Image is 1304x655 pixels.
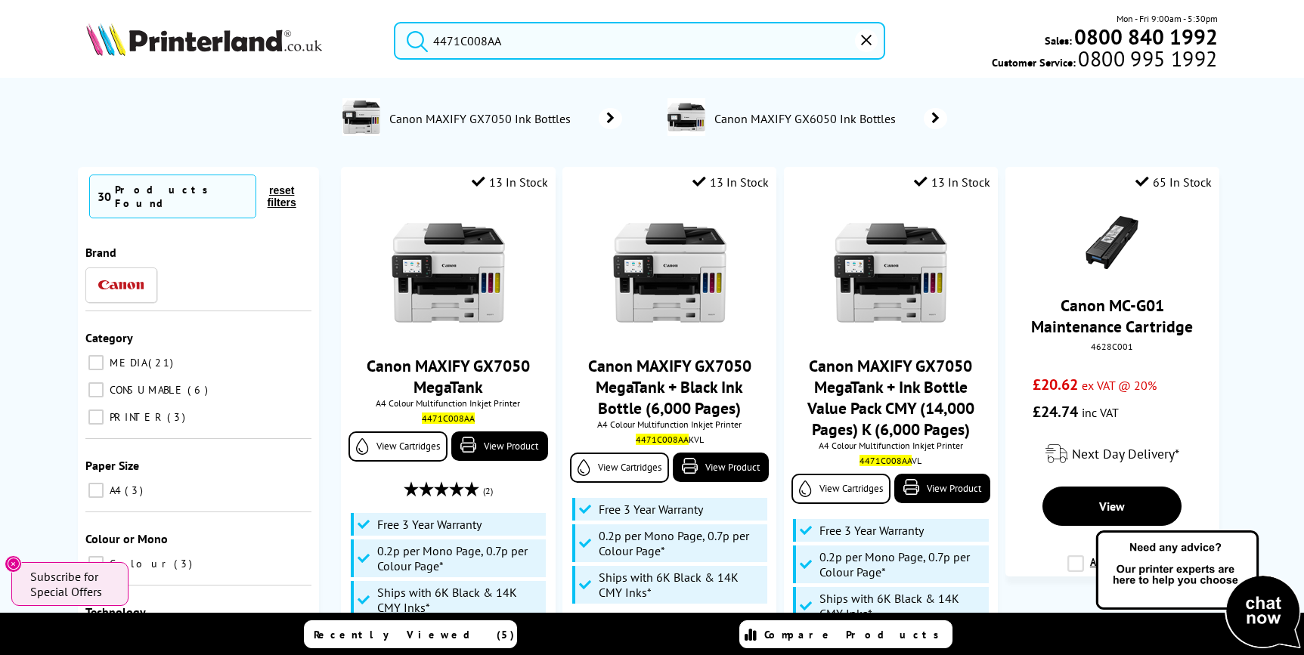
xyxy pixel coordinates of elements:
[764,628,947,641] span: Compare Products
[1031,295,1193,337] a: Canon MC-G01 Maintenance Cartridge
[599,502,703,517] span: Free 3 Year Warranty
[739,620,952,648] a: Compare Products
[342,98,380,136] img: GX7050-departmentpage.jpg
[367,355,530,397] a: Canon MAXIFY GX7050 MegaTank
[1013,433,1212,475] div: modal_delivery
[388,111,577,126] span: Canon MAXIFY GX7050 Ink Bottles
[599,570,764,600] span: Ships with 6K Black & 14K CMY Inks*
[599,528,764,558] span: 0.2p per Mono Page, 0.7p per Colour Page*
[115,183,248,210] div: Products Found
[174,557,196,570] span: 3
[85,531,168,546] span: Colour or Mono
[1067,555,1160,584] label: Add to Compare
[392,216,505,329] img: Canon-GX7050-Front-Small.jpg
[85,330,133,345] span: Category
[1072,29,1218,44] a: 0800 840 1992
[1086,216,1138,269] img: Canon-MC-G01-Small.gif
[85,458,139,473] span: Paper Size
[451,431,547,461] a: View Product
[377,517,482,532] span: Free 3 Year Warranty
[88,355,104,370] input: MEDIA 21
[388,98,622,139] a: Canon MAXIFY GX7050 Ink Bottles
[106,383,186,397] span: CONSUMABLE
[713,111,902,126] span: Canon MAXIFY GX6050 Ink Bottles
[1045,33,1072,48] span: Sales:
[1092,528,1304,652] img: Open Live Chat window
[88,483,104,498] input: A4 3
[1072,445,1179,462] span: Next Day Delivery*
[86,23,322,56] img: Printerland Logo
[791,474,890,504] a: View Cartridges
[1042,487,1182,526] a: View
[574,434,765,445] div: KVL
[422,412,475,424] mark: 4471C008AA
[860,455,912,466] mark: 4471C008AA
[1082,378,1157,393] span: ex VAT @ 20%
[106,484,123,497] span: A4
[834,216,947,329] img: Canon-GX7050-Front-Small.jpg
[88,409,104,425] input: PRINTER 3
[125,484,147,497] span: 3
[106,356,147,369] span: MEDIA
[1074,23,1218,51] b: 0800 840 1992
[894,474,990,503] a: View Product
[85,604,146,619] span: Technology
[98,280,144,290] img: Canon
[1033,375,1078,394] span: £20.62
[1117,11,1218,26] span: Mon - Fri 9:00am - 5:30pm
[1099,499,1125,514] span: View
[1017,341,1208,352] div: 4628C001
[314,628,515,641] span: Recently Viewed (5)
[85,245,116,260] span: Brand
[256,184,308,209] button: reset filters
[673,453,769,482] a: View Product
[167,410,189,424] span: 3
[148,356,177,369] span: 21
[304,620,517,648] a: Recently Viewed (5)
[30,569,113,599] span: Subscribe for Special Offers
[394,22,885,60] input: Search product or brand
[1033,402,1078,422] span: £24.74
[692,175,769,190] div: 13 In Stock
[377,585,542,615] span: Ships with 6K Black & 14K CMY Inks*
[86,23,374,59] a: Printerland Logo
[819,549,984,579] span: 0.2p per Mono Page, 0.7p per Colour Page*
[98,189,111,204] span: 30
[106,557,172,570] span: Colour
[88,382,104,397] input: CONSUMABLE 6
[992,51,1217,70] span: Customer Service:
[472,175,548,190] div: 13 In Stock
[914,175,990,190] div: 13 In Stock
[88,556,104,571] input: Colour 3
[1135,175,1212,190] div: 65 In Stock
[348,431,448,462] a: View Cartridges
[613,216,726,329] img: Canon-GX7050-Front-Small.jpg
[5,555,22,573] button: Close
[791,440,990,451] span: A4 Colour Multifunction Inkjet Printer
[187,383,212,397] span: 6
[570,419,769,430] span: A4 Colour Multifunction Inkjet Printer
[106,410,166,424] span: PRINTER
[1076,51,1217,66] span: 0800 995 1992
[819,523,924,538] span: Free 3 Year Warranty
[570,453,669,483] a: View Cartridges
[667,98,705,136] img: GX6050-departmentpage.jpg
[819,591,984,621] span: Ships with 6K Black & 14K CMY Inks*
[377,543,542,573] span: 0.2p per Mono Page, 0.7p per Colour Page*
[588,355,751,419] a: Canon MAXIFY GX7050 MegaTank + Black Ink Bottle (6,000 Pages)
[348,397,547,409] span: A4 Colour Multifunction Inkjet Printer
[483,477,493,505] span: (2)
[636,434,689,445] mark: 4471C008AA
[713,98,947,139] a: Canon MAXIFY GX6050 Ink Bottles
[1082,405,1119,420] span: inc VAT
[795,455,987,466] div: VL
[807,355,974,440] a: Canon MAXIFY GX7050 MegaTank + Ink Bottle Value Pack CMY (14,000 Pages) K (6,000 Pages)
